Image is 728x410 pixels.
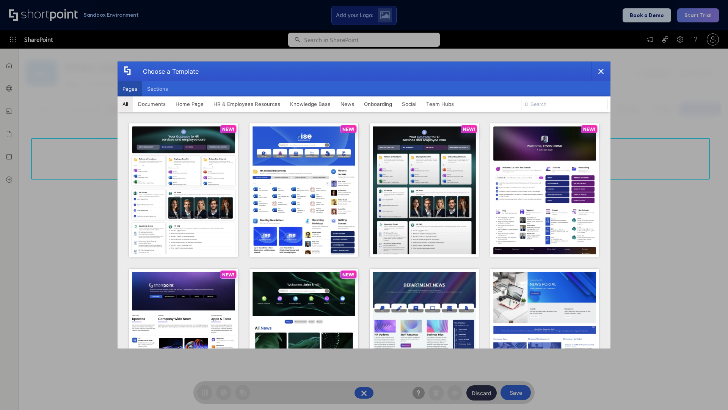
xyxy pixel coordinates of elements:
p: NEW! [463,126,475,132]
iframe: Chat Widget [591,322,728,410]
button: News [336,96,359,112]
button: HR & Employees Resources [209,96,285,112]
button: Documents [133,96,171,112]
p: NEW! [583,126,595,132]
div: template selector [118,61,610,348]
p: NEW! [342,126,355,132]
button: Pages [118,81,142,96]
button: Knowledge Base [285,96,336,112]
button: Team Hubs [421,96,459,112]
button: Home Page [171,96,209,112]
button: All [118,96,133,112]
button: Social [397,96,421,112]
p: NEW! [222,272,234,278]
div: Choose a Template [137,62,199,81]
button: Sections [142,81,173,96]
p: NEW! [222,126,234,132]
input: Search [521,99,607,110]
p: NEW! [342,272,355,278]
button: Onboarding [359,96,397,112]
